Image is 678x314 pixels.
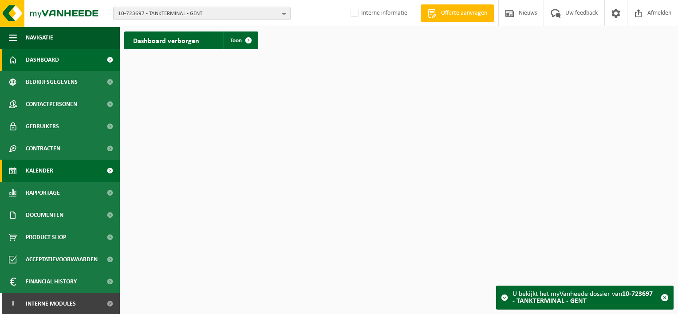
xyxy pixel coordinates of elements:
span: Acceptatievoorwaarden [26,248,98,271]
label: Interne informatie [349,7,407,20]
span: Dashboard [26,49,59,71]
h2: Dashboard verborgen [124,31,208,49]
span: Navigatie [26,27,53,49]
strong: 10-723697 - TANKTERMINAL - GENT [512,290,653,305]
span: Contactpersonen [26,93,77,115]
span: 10-723697 - TANKTERMINAL - GENT [118,7,279,20]
span: Offerte aanvragen [439,9,489,18]
span: Financial History [26,271,77,293]
span: Toon [230,38,242,43]
div: U bekijkt het myVanheede dossier van [512,286,656,309]
span: Product Shop [26,226,66,248]
button: 10-723697 - TANKTERMINAL - GENT [113,7,291,20]
span: Kalender [26,160,53,182]
a: Toon [223,31,257,49]
span: Contracten [26,137,60,160]
span: Bedrijfsgegevens [26,71,78,93]
a: Offerte aanvragen [421,4,494,22]
span: Rapportage [26,182,60,204]
span: Gebruikers [26,115,59,137]
span: Documenten [26,204,63,226]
